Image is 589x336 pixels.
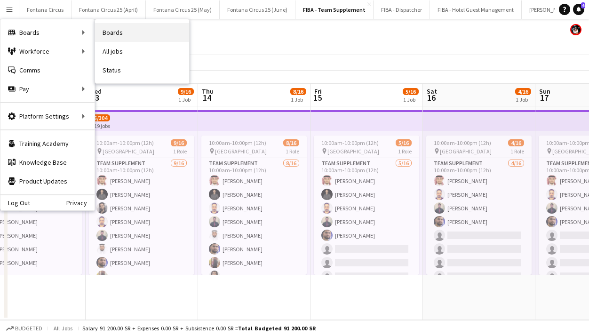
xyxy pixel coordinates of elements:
span: 4 [581,2,585,8]
div: 1 Job [178,96,193,103]
span: 10:00am-10:00pm (12h) [96,139,154,146]
span: 5/16 [403,88,419,95]
a: All jobs [95,42,189,61]
a: Knowledge Base [0,153,95,172]
span: [GEOGRAPHIC_DATA] [327,148,379,155]
a: Training Academy [0,134,95,153]
div: 1 Job [291,96,306,103]
span: Thu [202,87,214,96]
div: Platform Settings [0,107,95,126]
span: [GEOGRAPHIC_DATA] [215,148,267,155]
a: 4 [573,4,584,15]
span: 195/304 [86,114,110,121]
span: Sun [539,87,550,96]
span: 14 [200,92,214,103]
button: Fontana Circus 25 (April) [72,0,146,19]
a: Status [95,61,189,80]
button: FIBA - Dispatcher [374,0,430,19]
span: 1 Role [398,148,412,155]
span: Fri [314,87,322,96]
span: 1 Role [286,148,299,155]
span: 10:00am-10:00pm (12h) [434,139,491,146]
span: 1 Role [510,148,524,155]
span: Sat [427,87,437,96]
span: All jobs [52,325,74,332]
span: 15 [313,92,322,103]
a: Log Out [0,199,30,207]
button: Budgeted [5,323,44,334]
span: 17 [538,92,550,103]
span: Wed [89,87,102,96]
div: Salary 91 200.00 SR + Expenses 0.00 SR + Subsistence 0.00 SR = [82,325,316,332]
span: 1 Role [173,148,187,155]
span: [GEOGRAPHIC_DATA] [440,148,492,155]
button: Fontana Circus 25 (May) [146,0,220,19]
span: 10:00am-10:00pm (12h) [321,139,379,146]
span: [GEOGRAPHIC_DATA] [103,148,154,155]
span: 9/16 [171,139,187,146]
a: Boards [95,23,189,42]
span: Budgeted [15,325,42,332]
span: 4/16 [515,88,531,95]
button: FIBA - Hotel Guest Management [430,0,522,19]
div: 19 jobs [94,121,110,129]
span: 8/16 [290,88,306,95]
a: Product Updates [0,172,95,191]
span: Total Budgeted 91 200.00 SR [238,325,316,332]
div: Boards [0,23,95,42]
button: Fontana Circus [19,0,72,19]
span: 9/16 [178,88,194,95]
span: 16 [425,92,437,103]
app-job-card: 10:00am-10:00pm (12h)4/16 [GEOGRAPHIC_DATA]1 RoleTeam Supplement4/1610:00am-10:00pm (12h)[PERSON_... [426,136,532,275]
app-user-avatar: Abdulmalik Al-Ghamdi [570,24,581,35]
a: Comms [0,61,95,80]
a: Privacy [66,199,95,207]
div: 1 Job [516,96,531,103]
span: 5/16 [396,139,412,146]
button: FIBA - Team Supplement [295,0,374,19]
div: 1 Job [403,96,418,103]
button: Fontana Circus 25 (June) [220,0,295,19]
div: Workforce [0,42,95,61]
app-job-card: 10:00am-10:00pm (12h)9/16 [GEOGRAPHIC_DATA]1 RoleTeam Supplement9/1610:00am-10:00pm (12h)[PERSON_... [89,136,194,275]
app-job-card: 10:00am-10:00pm (12h)8/16 [GEOGRAPHIC_DATA]1 RoleTeam Supplement8/1610:00am-10:00pm (12h)[PERSON_... [201,136,307,275]
app-job-card: 10:00am-10:00pm (12h)5/16 [GEOGRAPHIC_DATA]1 RoleTeam Supplement5/1610:00am-10:00pm (12h)[PERSON_... [314,136,419,275]
span: 8/16 [283,139,299,146]
span: 4/16 [508,139,524,146]
span: 10:00am-10:00pm (12h) [209,139,266,146]
div: Pay [0,80,95,98]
